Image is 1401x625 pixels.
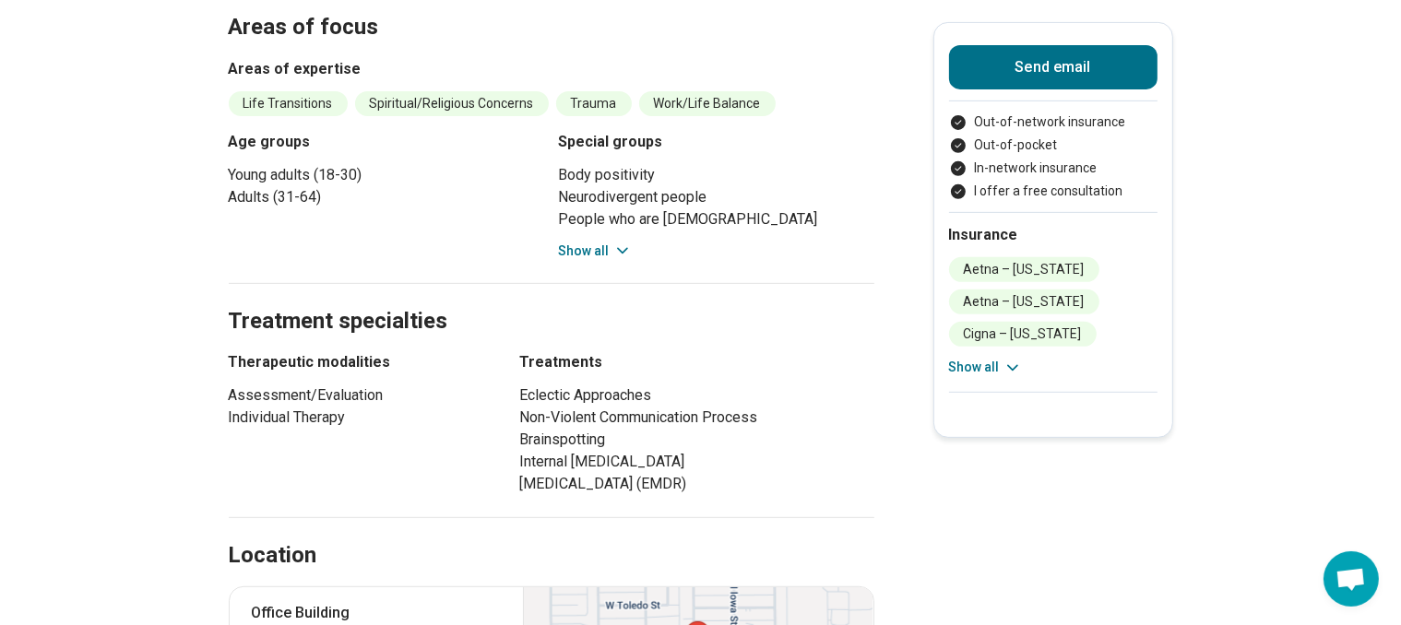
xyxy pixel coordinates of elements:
[639,91,776,116] li: Work/Life Balance
[949,182,1158,201] li: I offer a free consultation
[229,58,874,80] h3: Areas of expertise
[949,45,1158,89] button: Send email
[949,289,1099,314] li: Aetna – [US_STATE]
[556,91,632,116] li: Trauma
[949,159,1158,178] li: In-network insurance
[229,384,487,407] li: Assessment/Evaluation
[229,351,487,373] h3: Therapeutic modalities
[949,112,1158,132] li: Out-of-network insurance
[949,257,1099,282] li: Aetna – [US_STATE]
[559,131,874,153] h3: Special groups
[229,164,544,186] li: Young adults (18-30)
[949,112,1158,201] ul: Payment options
[559,208,874,230] li: People who are [DEMOGRAPHIC_DATA]
[229,262,874,337] h2: Treatment specialties
[252,602,502,624] p: Office Building
[559,242,632,261] button: Show all
[559,186,874,208] li: Neurodivergent people
[355,91,549,116] li: Spiritual/Religious Concerns
[520,429,874,451] li: Brainspotting
[229,131,544,153] h3: Age groups
[520,407,874,429] li: Non-Violent Communication Process
[520,351,874,373] h3: Treatments
[1324,551,1379,607] div: Open chat
[949,358,1022,377] button: Show all
[229,407,487,429] li: Individual Therapy
[559,164,874,186] li: Body positivity
[520,451,874,473] li: Internal [MEDICAL_DATA]
[229,540,317,572] h2: Location
[229,186,544,208] li: Adults (31-64)
[229,91,348,116] li: Life Transitions
[520,384,874,407] li: Eclectic Approaches
[949,322,1097,347] li: Cigna – [US_STATE]
[949,224,1158,246] h2: Insurance
[520,473,874,495] li: [MEDICAL_DATA] (EMDR)
[949,136,1158,155] li: Out-of-pocket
